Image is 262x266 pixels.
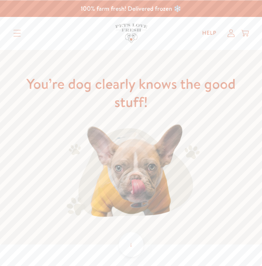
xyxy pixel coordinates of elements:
[13,75,249,112] h1: You’re dog clearly knows the good stuff!
[115,24,147,43] img: Pets Love Fresh
[7,24,27,43] summary: Translation missing: en.sections.header.menu
[119,232,144,257] div: ↓
[196,26,222,41] a: Help
[62,124,200,220] img: Pets Love Fresh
